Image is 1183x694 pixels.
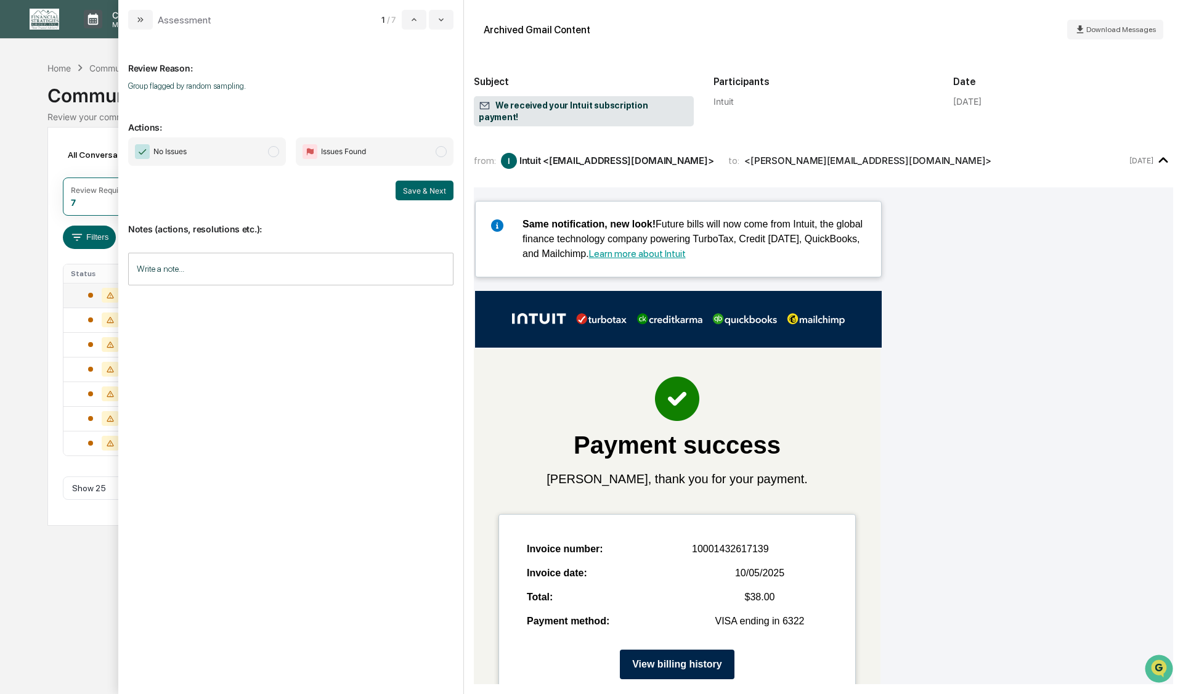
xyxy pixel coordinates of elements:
img: Jack Rasmussen [12,156,32,176]
div: We're offline, we'll be back soon [55,107,174,116]
span: VISA ending in 6322 [715,616,804,626]
td: [PERSON_NAME], thank you for your payment. [498,463,856,488]
th: Status [63,264,144,283]
div: Start new chat [55,94,202,107]
span: • [102,201,107,211]
div: Review your communication records across channels [47,112,1136,122]
div: Home [47,63,71,73]
img: Checkmark [135,144,150,159]
div: Communications Archive [89,63,189,73]
button: Download Messages [1067,20,1163,39]
span: Pylon [123,306,149,315]
p: Notes (actions, resolutions etc.): [128,209,453,234]
img: 1746055101610-c473b297-6a78-478c-a979-82029cc54cd1 [25,168,35,178]
p: Manage Tasks [102,20,165,29]
button: Save & Next [396,181,453,200]
span: 10001432617139 [692,544,769,554]
div: Past conversations [12,137,83,147]
img: Flag [303,144,317,159]
span: Download Messages [1086,25,1156,34]
span: Preclearance [25,252,79,264]
a: 🔎Data Lookup [7,271,83,293]
h2: Participants [713,76,933,88]
div: [DATE] [953,96,982,107]
button: Start new chat [209,98,224,113]
time: Sunday, October 5, 2025 at 9:04:42 AM [1129,156,1153,165]
span: [PERSON_NAME] [38,201,100,211]
img: success-icon [655,377,699,421]
strong: Same notification, new look! [522,219,656,229]
span: No Issues [153,145,187,158]
td: Invoice date: [526,565,675,581]
span: • [102,168,107,178]
div: 🗄️ [89,253,99,263]
p: Review Reason: [128,48,453,73]
h2: Subject [474,76,694,88]
span: We received your Intuit subscription payment! [479,100,689,123]
div: Review Required [71,186,130,195]
td: Total: [526,589,675,605]
div: Intuit <[EMAIL_ADDRESS][DOMAIN_NAME]> [519,155,713,166]
img: 8933085812038_c878075ebb4cc5468115_72.jpg [26,94,48,116]
td: Future bills will now come from Intuit, the global finance technology company powering TurboTax, ... [522,216,868,262]
img: 1746055101610-c473b297-6a78-478c-a979-82029cc54cd1 [25,202,35,211]
td: Invoice number: [526,541,675,557]
span: / 7 [387,15,399,25]
span: [PERSON_NAME] [38,168,100,178]
span: 10/05/2025 [735,568,784,578]
td: Payment method: [526,613,675,629]
span: $38.00 [745,592,775,602]
div: Archived Gmail Content [484,24,590,36]
img: Intuit logo [512,313,845,325]
div: I [501,153,517,169]
span: [DATE] [109,201,134,211]
p: Calendar [102,10,165,20]
img: Alert icon [491,219,503,232]
div: All Conversations [63,145,156,165]
h2: Date [953,76,1173,88]
div: Intuit [713,96,933,107]
a: 🖐️Preclearance [7,247,84,269]
span: 1 [381,15,384,25]
div: 7 [71,197,76,208]
div: 🖐️ [12,253,22,263]
a: 🗄️Attestations [84,247,158,269]
iframe: Open customer support [1144,653,1177,687]
img: Jack Rasmussen [12,189,32,209]
div: 🔎 [12,277,22,287]
a: Learn more about Intuit [589,248,686,259]
span: Issues Found [321,145,366,158]
span: to: [728,155,739,166]
span: Data Lookup [25,276,78,288]
span: [DATE] [109,168,134,178]
a: View billing history [632,659,722,676]
div: Communications Archive [47,75,1136,107]
p: Actions: [128,107,453,133]
span: Attestations [102,252,153,264]
button: Filters [63,226,116,249]
span: from: [474,155,496,166]
a: Powered byPylon [87,305,149,315]
p: Group flagged by random sampling. [128,81,453,91]
button: See all [191,134,224,149]
td: Payment success [498,423,856,462]
p: How can we help? [12,26,224,46]
img: 1746055101610-c473b297-6a78-478c-a979-82029cc54cd1 [12,94,35,116]
div: Assessment [158,14,211,26]
div: <[PERSON_NAME][EMAIL_ADDRESS][DOMAIN_NAME]> [744,155,991,166]
img: logo [30,9,59,30]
